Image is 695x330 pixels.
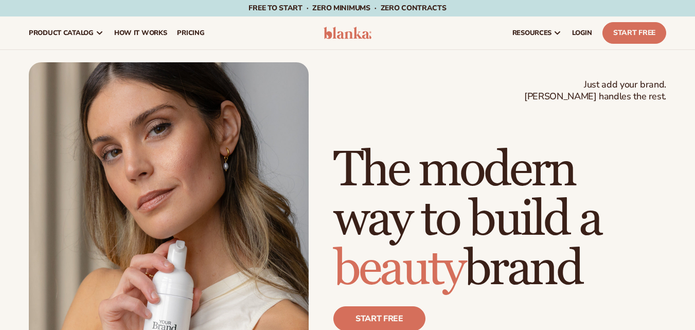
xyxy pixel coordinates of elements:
[324,27,372,39] img: logo
[109,16,172,49] a: How It Works
[507,16,567,49] a: resources
[333,146,666,294] h1: The modern way to build a brand
[602,22,666,44] a: Start Free
[567,16,597,49] a: LOGIN
[572,29,592,37] span: LOGIN
[512,29,551,37] span: resources
[29,29,94,37] span: product catalog
[248,3,446,13] span: Free to start · ZERO minimums · ZERO contracts
[333,239,464,299] span: beauty
[524,79,666,103] span: Just add your brand. [PERSON_NAME] handles the rest.
[24,16,109,49] a: product catalog
[114,29,167,37] span: How It Works
[172,16,209,49] a: pricing
[177,29,204,37] span: pricing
